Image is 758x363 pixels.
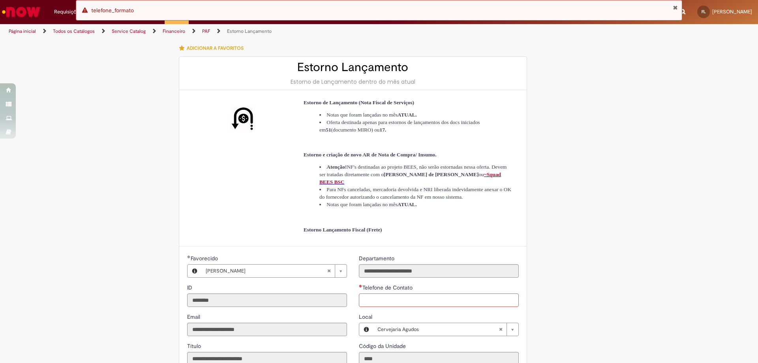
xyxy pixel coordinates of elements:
[202,28,210,34] a: PAF
[187,284,194,292] label: Somente leitura - ID
[1,4,41,20] img: ServiceNow
[187,284,194,291] span: Somente leitura - ID
[191,255,220,262] span: Necessários - Favorecido
[230,106,255,131] img: Estorno Lançamento
[359,293,519,307] input: Telefone de Contato
[377,323,499,336] span: Cervejaria Agudos
[319,201,513,208] li: Notas que foram lançadas no mês
[187,78,519,86] div: Estorno de Lançamento dentro do mês atual
[323,265,335,277] abbr: Limpar campo Favorecido
[206,265,327,277] span: [PERSON_NAME]
[319,118,513,134] li: Oferta destinada apenas para estornos de lançamentos dos docs iniciados em (documento MIRO) ou
[384,171,479,177] strong: [PERSON_NAME] de [PERSON_NAME]
[54,8,82,16] span: Requisições
[359,284,362,288] span: Necessários
[187,342,203,350] label: Somente leitura - Título
[359,342,407,350] span: Somente leitura - Código da Unidade
[187,45,244,51] span: Adicionar a Favoritos
[673,4,678,11] button: Fechar Notificação
[202,265,347,277] a: [PERSON_NAME]Limpar campo Favorecido
[359,323,373,336] button: Local, Visualizar este registro Cervejaria Agudos
[359,264,519,278] input: Departamento
[304,100,414,105] span: Estorno de Lançamento (Nota Fiscal de Serviços)
[398,112,417,118] strong: ATUAL.
[362,284,414,291] span: Telefone de Contato
[9,28,36,34] a: Página inicial
[326,164,347,170] strong: Atenção!
[187,342,203,350] span: Somente leitura - Título
[359,254,396,262] label: Somente leitura - Departamento
[187,293,347,307] input: ID
[334,179,344,185] span: BSC
[304,227,382,233] span: Estorno Lançamento Fiscal (Frete)
[53,28,95,34] a: Todos os Catálogos
[712,8,752,15] span: [PERSON_NAME]
[319,111,513,118] li: Notas que foram lançadas no mês
[359,255,396,262] span: Somente leitura - Departamento
[187,255,191,258] span: Obrigatório Preenchido
[163,28,185,34] a: Financeiro
[187,61,519,74] h2: Estorno Lançamento
[495,323,507,336] abbr: Limpar campo Local
[380,127,387,133] strong: 17.
[227,28,272,34] a: Estorno Lançamento
[6,24,499,39] ul: Trilhas de página
[91,7,134,14] span: telefone_formato
[373,323,518,336] a: Cervejaria AgudosLimpar campo Local
[188,265,202,277] button: Favorecido, Visualizar este registro Jose Alfredo Arantes
[319,164,507,177] span: NF's destinadas ao projeto BEES, não serão estornadas nessa oferta. Devem ser tratadas diretament...
[359,313,374,320] span: Local
[187,313,202,321] label: Somente leitura - Email
[179,40,248,56] button: Adicionar a Favoritos
[187,323,347,336] input: Email
[326,127,331,133] strong: 51
[398,201,417,207] strong: ATUAL.
[359,342,407,350] label: Somente leitura - Código da Unidade
[112,28,146,34] a: Service Catalog
[702,9,706,14] span: FL
[319,186,513,201] li: Para NFs canceladas, mercadoria devolvida e NRI liberada indevidamente anexar o OK do fornecedor ...
[304,152,437,158] span: Estorno e criação de novo AR de Nota de Compra/ Insumo.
